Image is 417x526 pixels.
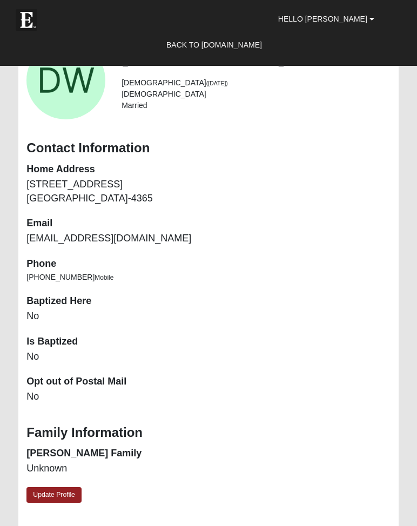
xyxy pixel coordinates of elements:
li: Married [122,100,391,111]
img: Eleven22 logo [16,9,37,31]
small: ([DATE]) [206,80,228,86]
dd: No [26,390,390,404]
li: [DEMOGRAPHIC_DATA] [122,89,391,100]
span: Mobile [95,274,113,281]
dd: [EMAIL_ADDRESS][DOMAIN_NAME] [26,232,390,246]
dt: Is Baptized [26,335,390,349]
dd: No [26,309,390,323]
a: Hello [PERSON_NAME] [270,5,382,32]
a: Back to [DOMAIN_NAME] [158,31,270,58]
li: [DEMOGRAPHIC_DATA] [122,77,391,89]
dt: Email [26,217,390,231]
dt: Opt out of Postal Mail [26,375,390,389]
a: View Fullsize Photo [26,41,105,120]
dd: [STREET_ADDRESS] [GEOGRAPHIC_DATA]-4365 [26,178,390,205]
dd: Unknown [26,462,390,476]
li: [PHONE_NUMBER] [26,272,200,283]
dt: Home Address [26,131,390,177]
h3: Family Information [26,425,390,441]
dt: Baptized Here [26,294,390,308]
a: Update Profile [26,487,82,503]
dd: No [26,350,390,364]
span: Hello [PERSON_NAME] [278,15,367,23]
dt: [PERSON_NAME] Family [26,447,390,461]
dt: Phone [26,257,200,271]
